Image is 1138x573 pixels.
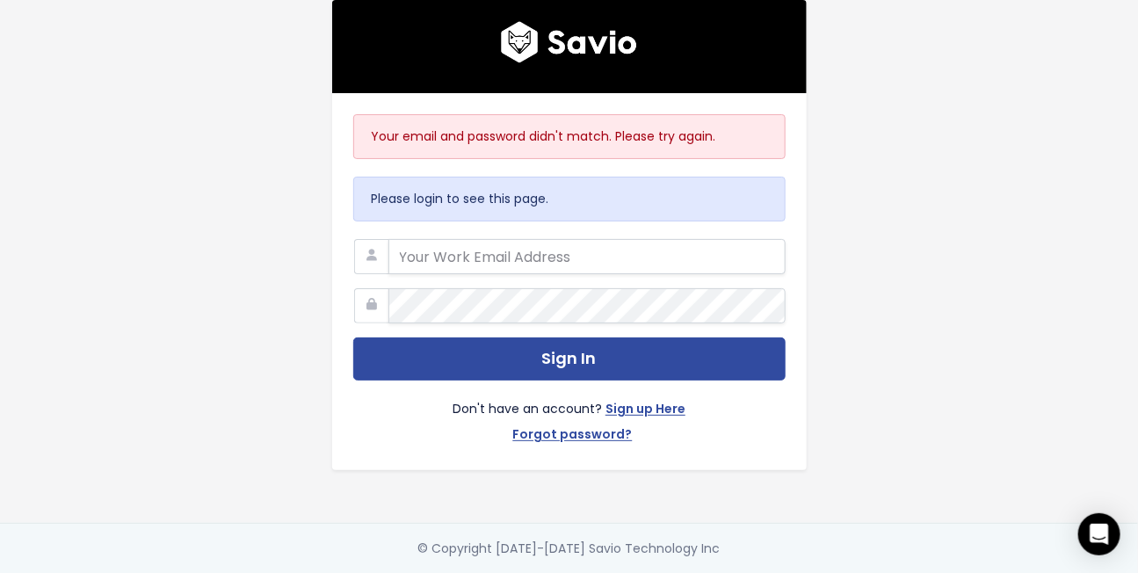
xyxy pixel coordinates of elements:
[353,381,786,449] div: Don't have an account?
[388,239,786,274] input: Your Work Email Address
[1078,513,1120,555] div: Open Intercom Messenger
[501,21,637,63] img: logo600x187.a314fd40982d.png
[418,538,721,560] div: © Copyright [DATE]-[DATE] Savio Technology Inc
[605,398,685,424] a: Sign up Here
[353,337,786,381] button: Sign In
[372,188,767,210] p: Please login to see this page.
[513,424,633,449] a: Forgot password?
[372,126,767,148] p: Your email and password didn't match. Please try again.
